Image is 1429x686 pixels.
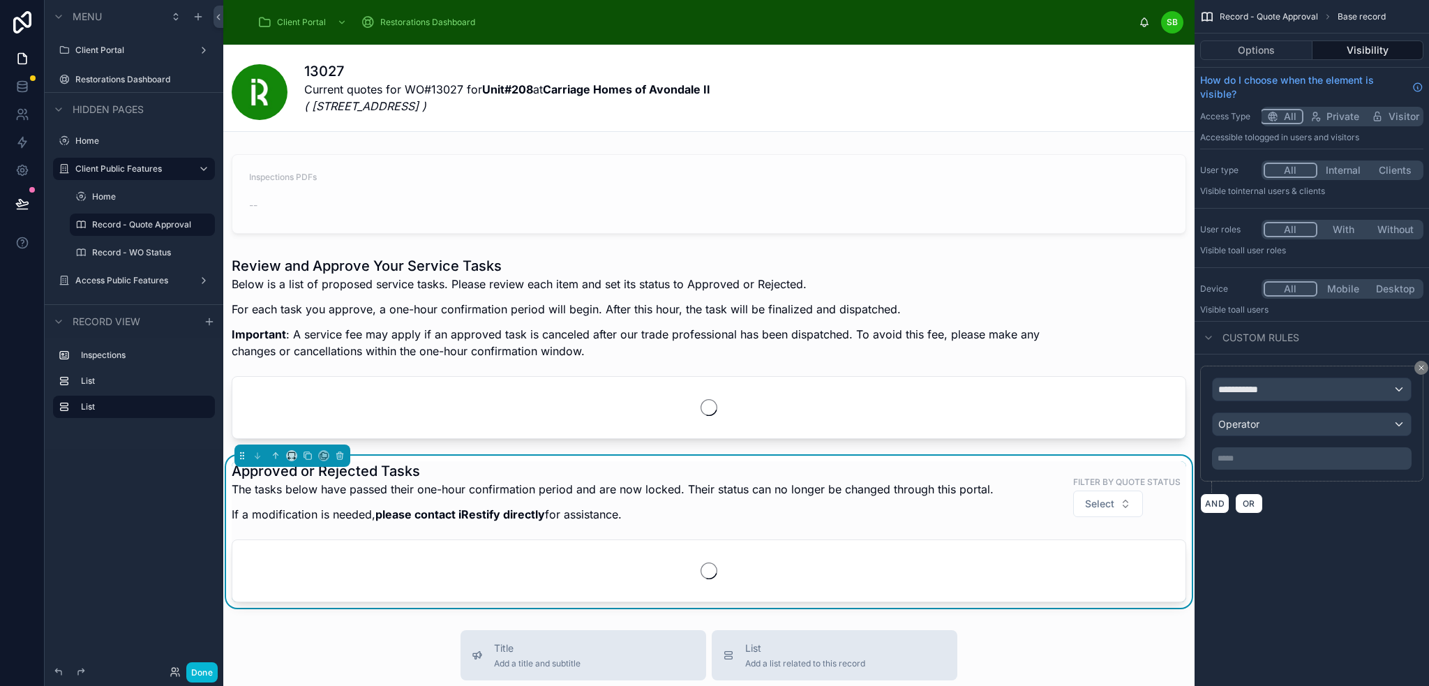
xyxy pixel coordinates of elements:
[92,219,207,230] label: Record - Quote Approval
[253,10,354,35] a: Client Portal
[357,10,485,35] a: Restorations Dashboard
[1236,245,1286,255] span: All user roles
[75,135,212,147] label: Home
[380,17,475,28] span: Restorations Dashboard
[1338,11,1386,22] span: Base record
[75,74,212,85] label: Restorations Dashboard
[1200,245,1423,256] p: Visible to
[1236,304,1269,315] span: all users
[92,191,212,202] label: Home
[81,401,204,412] label: List
[1369,281,1421,297] button: Desktop
[1200,73,1407,101] span: How do I choose when the element is visible?
[73,315,140,329] span: Record view
[482,82,533,96] strong: Unit#208
[1222,331,1299,345] span: Custom rules
[1220,11,1318,22] span: Record - Quote Approval
[1200,111,1256,122] label: Access Type
[543,82,710,96] strong: Carriage Homes of Avondale II
[1284,110,1296,124] span: All
[1200,165,1256,176] label: User type
[75,163,187,174] label: Client Public Features
[1200,224,1256,235] label: User roles
[81,375,209,387] label: List
[92,247,212,258] label: Record - WO Status
[1200,493,1229,514] button: AND
[81,350,209,361] label: Inspections
[75,275,193,286] label: Access Public Features
[1317,281,1370,297] button: Mobile
[1200,283,1256,294] label: Device
[186,662,218,683] button: Done
[1252,132,1359,142] span: Logged in users and visitors
[1200,73,1423,101] a: How do I choose when the element is visible?
[1369,163,1421,178] button: Clients
[73,103,144,117] span: Hidden pages
[73,10,102,24] span: Menu
[234,22,235,23] img: App logo
[1240,498,1258,509] span: OR
[1264,222,1317,237] button: All
[1369,222,1421,237] button: Without
[1212,412,1412,436] button: Operator
[1317,163,1370,178] button: Internal
[1312,40,1424,60] button: Visibility
[1235,493,1263,514] button: OR
[1167,17,1178,28] span: SB
[246,7,1139,38] div: scrollable content
[1326,110,1359,124] span: Private
[1200,186,1423,197] p: Visible to
[277,17,326,28] span: Client Portal
[1264,163,1317,178] button: All
[45,338,223,432] div: scrollable content
[1389,110,1419,124] span: Visitor
[1236,186,1325,196] span: Internal users & clients
[1200,132,1423,143] p: Accessible to
[304,99,426,113] em: ( [STREET_ADDRESS] )
[1218,418,1259,430] span: Operator
[75,45,193,56] label: Client Portal
[1200,304,1423,315] p: Visible to
[1264,281,1317,297] button: All
[1317,222,1370,237] button: With
[304,61,710,81] h1: 13027
[1200,40,1312,60] button: Options
[304,81,710,114] p: Current quotes for WO#13027 for at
